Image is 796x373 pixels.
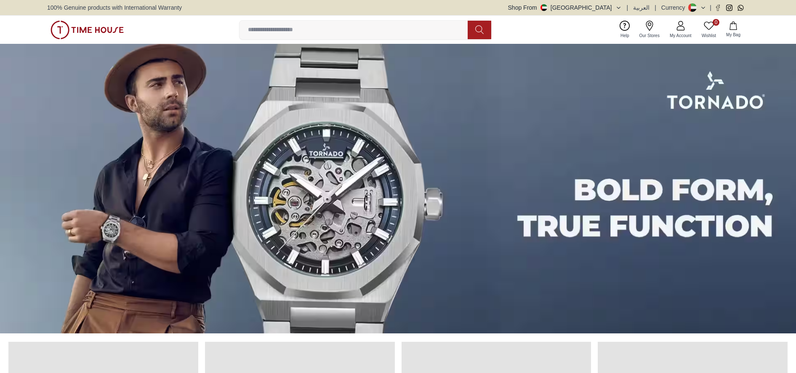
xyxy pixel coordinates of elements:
[726,5,732,11] a: Instagram
[715,5,721,11] a: Facebook
[710,3,711,12] span: |
[697,19,721,40] a: 0Wishlist
[47,3,182,12] span: 100% Genuine products with International Warranty
[666,32,695,39] span: My Account
[617,32,633,39] span: Help
[540,4,547,11] img: United Arab Emirates
[721,20,745,40] button: My Bag
[633,3,650,12] button: العربية
[655,3,656,12] span: |
[737,5,744,11] a: Whatsapp
[723,32,744,38] span: My Bag
[636,32,663,39] span: Our Stores
[634,19,665,40] a: Our Stores
[661,3,689,12] div: Currency
[698,32,719,39] span: Wishlist
[627,3,628,12] span: |
[508,3,622,12] button: Shop From[GEOGRAPHIC_DATA]
[713,19,719,26] span: 0
[615,19,634,40] a: Help
[51,21,124,39] img: ...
